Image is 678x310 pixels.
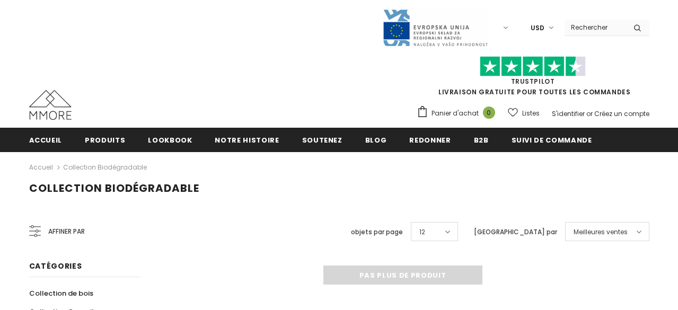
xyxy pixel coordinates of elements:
[409,135,451,145] span: Redonner
[512,135,592,145] span: Suivi de commande
[480,56,586,77] img: Faites confiance aux étoiles pilotes
[365,128,387,152] a: Blog
[382,8,488,47] img: Javni Razpis
[474,128,489,152] a: B2B
[63,163,147,172] a: Collection biodégradable
[565,20,626,35] input: Search Site
[586,109,593,118] span: or
[365,135,387,145] span: Blog
[302,128,342,152] a: soutenez
[531,23,544,33] span: USD
[48,226,85,237] span: Affiner par
[522,108,540,119] span: Listes
[483,107,495,119] span: 0
[215,135,279,145] span: Notre histoire
[419,227,425,237] span: 12
[29,261,82,271] span: Catégories
[432,108,479,119] span: Panier d'achat
[29,161,53,174] a: Accueil
[148,135,192,145] span: Lookbook
[382,23,488,32] a: Javni Razpis
[512,128,592,152] a: Suivi de commande
[29,90,72,120] img: Cas MMORE
[552,109,585,118] a: S'identifier
[351,227,403,237] label: objets par page
[594,109,649,118] a: Créez un compte
[29,128,63,152] a: Accueil
[574,227,628,237] span: Meilleures ventes
[29,284,93,303] a: Collection de bois
[85,128,125,152] a: Produits
[474,227,557,237] label: [GEOGRAPHIC_DATA] par
[29,288,93,298] span: Collection de bois
[508,104,540,122] a: Listes
[409,128,451,152] a: Redonner
[29,135,63,145] span: Accueil
[29,181,199,196] span: Collection biodégradable
[417,105,500,121] a: Panier d'achat 0
[148,128,192,152] a: Lookbook
[85,135,125,145] span: Produits
[215,128,279,152] a: Notre histoire
[474,135,489,145] span: B2B
[302,135,342,145] span: soutenez
[417,61,649,96] span: LIVRAISON GRATUITE POUR TOUTES LES COMMANDES
[511,77,555,86] a: TrustPilot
